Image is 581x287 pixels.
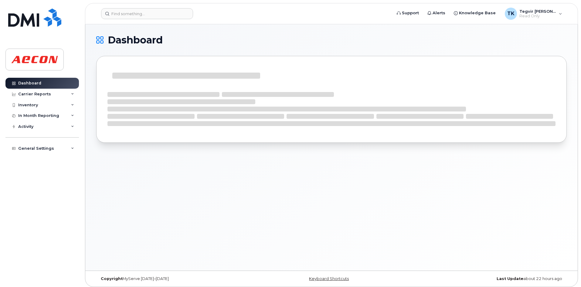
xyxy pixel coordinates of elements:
strong: Last Update [497,276,523,281]
div: about 22 hours ago [410,276,567,281]
span: Dashboard [108,36,163,45]
strong: Copyright [101,276,123,281]
a: Keyboard Shortcuts [309,276,349,281]
div: MyServe [DATE]–[DATE] [96,276,253,281]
